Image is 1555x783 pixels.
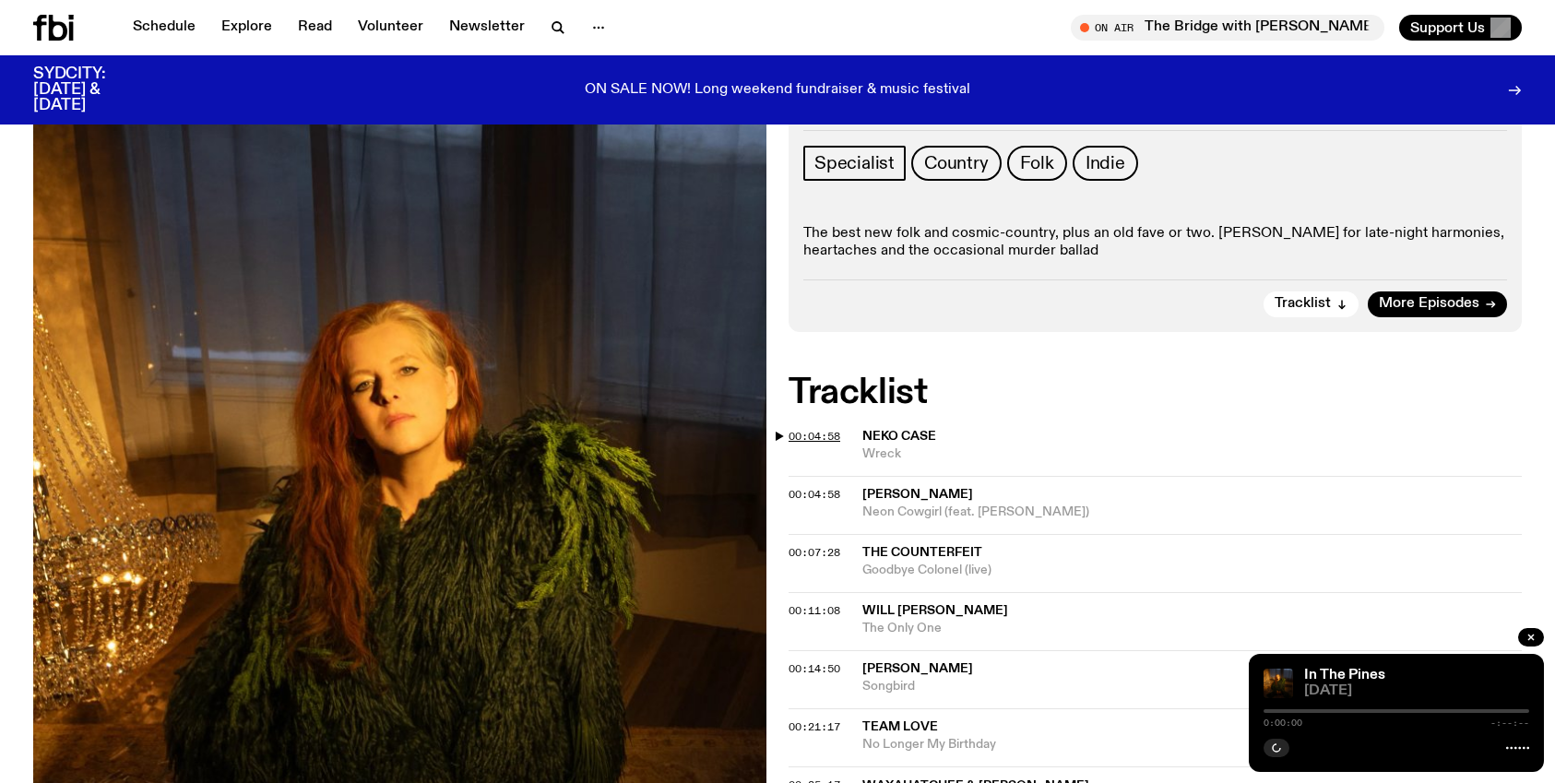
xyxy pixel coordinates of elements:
[1368,291,1507,317] a: More Episodes
[862,546,982,559] span: The Counterfeit
[1490,718,1529,728] span: -:--:--
[789,603,840,618] span: 00:11:08
[438,15,536,41] a: Newsletter
[789,722,840,732] button: 00:21:17
[789,664,840,674] button: 00:14:50
[862,604,1008,617] span: Will [PERSON_NAME]
[862,488,973,501] span: [PERSON_NAME]
[789,487,840,502] span: 00:04:58
[1020,153,1054,173] span: Folk
[924,153,989,173] span: Country
[1007,146,1067,181] a: Folk
[803,225,1507,260] p: The best new folk and cosmic-country, plus an old fave or two. [PERSON_NAME] for late-night harmo...
[862,720,938,733] span: Team Love
[789,661,840,676] span: 00:14:50
[803,146,906,181] a: Specialist
[1086,153,1125,173] span: Indie
[1073,146,1138,181] a: Indie
[1399,15,1522,41] button: Support Us
[814,153,895,173] span: Specialist
[862,504,1522,521] span: Neon Cowgirl (feat. [PERSON_NAME])
[1264,291,1359,317] button: Tracklist
[862,736,1386,753] span: No Longer My Birthday
[287,15,343,41] a: Read
[1275,297,1331,311] span: Tracklist
[789,545,840,560] span: 00:07:28
[1304,684,1529,698] span: [DATE]
[1264,718,1302,728] span: 0:00:00
[789,429,840,444] span: 00:04:58
[33,66,151,113] h3: SYDCITY: [DATE] & [DATE]
[789,606,840,616] button: 00:11:08
[862,678,1522,695] span: Songbird
[862,562,1522,579] span: Goodbye Colonel (live)
[789,490,840,500] button: 00:04:58
[862,620,1522,637] span: The Only One
[789,432,840,442] button: 00:04:58
[1071,15,1384,41] button: On AirThe Bridge with [PERSON_NAME] ପ꒰ ˶• ༝ •˶꒱ଓ Interview w/[PERSON_NAME]
[1379,297,1479,311] span: More Episodes
[585,82,970,99] p: ON SALE NOW! Long weekend fundraiser & music festival
[911,146,1002,181] a: Country
[862,430,936,443] span: Neko Case
[789,548,840,558] button: 00:07:28
[122,15,207,41] a: Schedule
[789,376,1522,409] h2: Tracklist
[1410,19,1485,36] span: Support Us
[347,15,434,41] a: Volunteer
[862,445,1522,463] span: Wreck
[862,662,973,675] span: [PERSON_NAME]
[1304,668,1385,682] a: In The Pines
[789,719,840,734] span: 00:21:17
[210,15,283,41] a: Explore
